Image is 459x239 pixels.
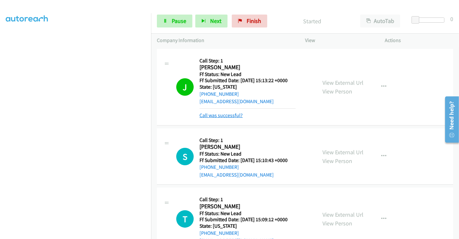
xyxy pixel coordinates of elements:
[232,15,267,27] a: Finish
[199,137,296,144] h5: Call Step: 1
[441,94,459,145] iframe: Resource Center
[172,17,186,25] span: Pause
[199,157,296,164] h5: Ff Submitted Date: [DATE] 15:10:43 +0000
[385,37,454,44] p: Actions
[199,164,239,170] a: [PHONE_NUMBER]
[199,91,239,97] a: [PHONE_NUMBER]
[176,78,194,96] h1: J
[199,223,296,229] h5: State: [US_STATE]
[195,15,228,27] button: Next
[157,37,293,44] p: Company Information
[322,148,363,156] a: View External Url
[247,17,261,25] span: Finish
[199,203,296,210] h2: [PERSON_NAME]
[450,15,453,23] div: 0
[176,148,194,165] h1: S
[415,17,444,23] div: Delay between calls (in seconds)
[176,210,194,228] h1: T
[199,98,274,104] a: [EMAIL_ADDRESS][DOMAIN_NAME]
[199,210,296,217] h5: Ff Status: New Lead
[199,172,274,178] a: [EMAIL_ADDRESS][DOMAIN_NAME]
[199,196,296,203] h5: Call Step: 1
[322,220,352,227] a: View Person
[176,210,194,228] div: The call is yet to be attempted
[305,37,373,44] p: View
[176,148,194,165] div: The call is yet to be attempted
[199,216,296,223] h5: Ff Submitted Date: [DATE] 15:09:12 +0000
[322,79,363,86] a: View External Url
[199,71,296,78] h5: Ff Status: New Lead
[199,143,296,151] h2: [PERSON_NAME]
[199,77,296,84] h5: Ff Submitted Date: [DATE] 15:13:22 +0000
[199,151,296,157] h5: Ff Status: New Lead
[210,17,221,25] span: Next
[157,15,192,27] a: Pause
[199,230,239,236] a: [PHONE_NUMBER]
[360,15,400,27] button: AutoTab
[276,17,349,26] p: Started
[199,64,296,71] h2: [PERSON_NAME]
[199,112,243,118] a: Call was successful?
[322,211,363,218] a: View External Url
[199,58,296,64] h5: Call Step: 1
[199,84,296,90] h5: State: [US_STATE]
[322,157,352,165] a: View Person
[322,88,352,95] a: View Person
